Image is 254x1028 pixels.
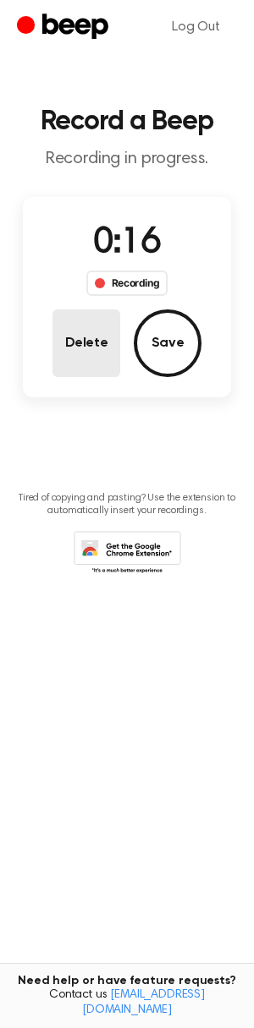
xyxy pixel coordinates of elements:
p: Recording in progress. [14,149,240,170]
button: Delete Audio Record [52,309,120,377]
button: Save Audio Record [134,309,202,377]
a: [EMAIL_ADDRESS][DOMAIN_NAME] [82,989,205,1016]
a: Beep [17,11,113,44]
span: 0:16 [93,226,161,261]
p: Tired of copying and pasting? Use the extension to automatically insert your recordings. [14,492,240,517]
div: Recording [86,271,168,296]
a: Log Out [155,7,237,47]
h1: Record a Beep [14,108,240,135]
span: Contact us [10,988,244,1018]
